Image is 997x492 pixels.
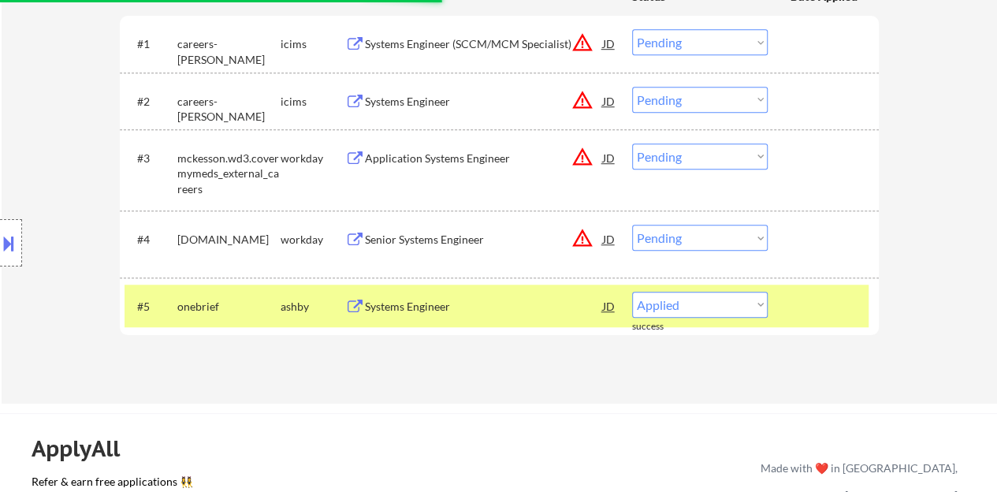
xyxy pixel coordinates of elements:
div: icims [281,94,345,110]
div: success [632,320,695,334]
div: workday [281,232,345,248]
div: #2 [137,94,165,110]
div: Senior Systems Engineer [365,232,603,248]
button: warning_amber [571,32,593,54]
div: workday [281,151,345,166]
div: ApplyAll [32,435,138,462]
div: #1 [137,36,165,52]
button: warning_amber [571,89,593,111]
button: warning_amber [571,227,593,249]
button: warning_amber [571,146,593,168]
div: JD [601,87,617,115]
div: JD [601,143,617,172]
div: JD [601,29,617,58]
div: Systems Engineer [365,299,603,315]
div: Application Systems Engineer [365,151,603,166]
div: icims [281,36,345,52]
div: Systems Engineer [365,94,603,110]
div: JD [601,292,617,320]
div: careers-[PERSON_NAME] [177,94,281,125]
div: ashby [281,299,345,315]
div: JD [601,225,617,253]
div: careers-[PERSON_NAME] [177,36,281,67]
div: Systems Engineer (SCCM/MCM Specialist) [365,36,603,52]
